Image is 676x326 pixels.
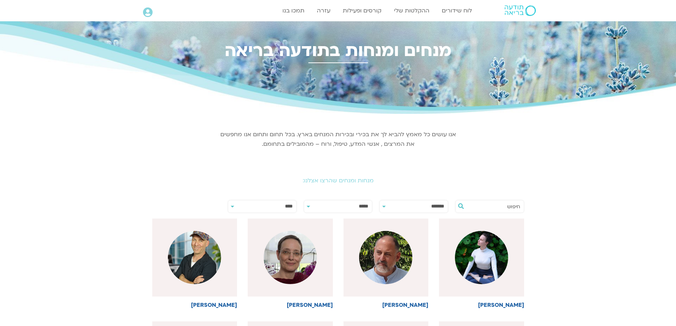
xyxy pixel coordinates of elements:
a: [PERSON_NAME] [152,219,237,308]
img: %D7%96%D7%99%D7%95%D7%90%D7%9F-.png [168,231,221,284]
a: ההקלטות שלי [390,4,433,17]
h2: מנחים ומנחות בתודעה בריאה [139,41,537,60]
img: %D7%91%D7%A8%D7%95%D7%9A-%D7%A8%D7%96.png [359,231,412,284]
h6: [PERSON_NAME] [152,302,237,308]
h2: מנחות ומנחים שהרצו אצלנו: [139,177,537,184]
a: קורסים ופעילות [339,4,385,17]
h6: [PERSON_NAME] [344,302,429,308]
input: חיפוש [466,200,520,212]
a: [PERSON_NAME] [344,219,429,308]
a: [PERSON_NAME] [248,219,333,308]
a: עזרה [313,4,334,17]
h6: [PERSON_NAME] [248,302,333,308]
img: %D7%A2%D7%A0%D7%AA-%D7%93%D7%95%D7%99%D7%93.jpeg [455,231,508,284]
p: אנו עושים כל מאמץ להביא לך את בכירי ובכירות המנחים בארץ. בכל תחום ותחום אנו מחפשים את המרצים , אנ... [219,130,457,149]
h6: [PERSON_NAME] [439,302,524,308]
a: תמכו בנו [279,4,308,17]
img: %D7%93%D7%A0%D7%94-%D7%92%D7%A0%D7%99%D7%94%D7%A8.png [264,231,317,284]
img: תודעה בריאה [505,5,536,16]
a: [PERSON_NAME] [439,219,524,308]
a: לוח שידורים [438,4,476,17]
